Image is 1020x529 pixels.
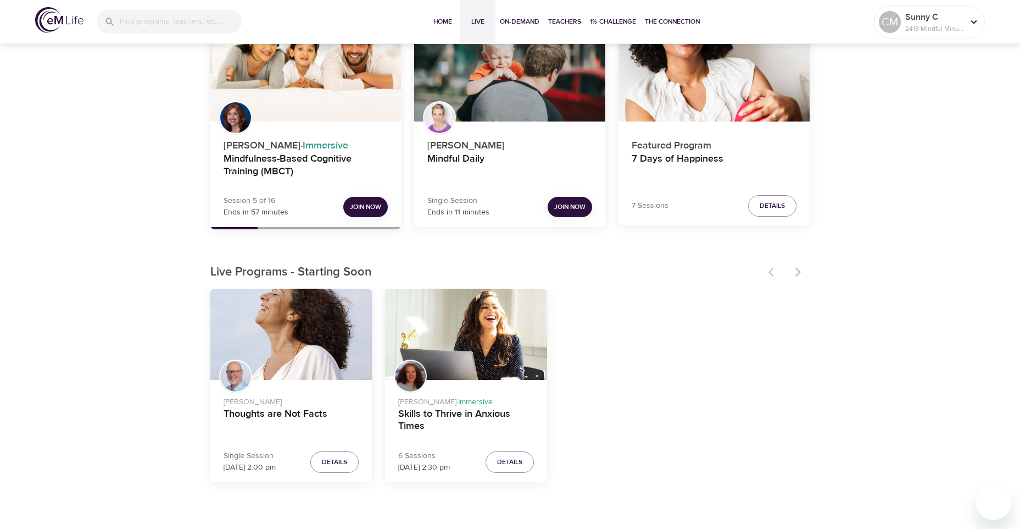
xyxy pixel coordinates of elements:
[618,14,810,122] button: 7 Days of Happiness
[224,195,288,207] p: Session 5 of 16
[120,10,242,34] input: Find programs, teachers, etc...
[398,408,534,434] h4: Skills to Thrive in Anxious Times
[427,195,489,207] p: Single Session
[632,134,796,153] p: Featured Program
[748,195,796,217] button: Details
[427,134,592,153] p: [PERSON_NAME]
[224,207,288,218] p: Ends in 57 minutes
[35,7,83,33] img: logo
[427,207,489,218] p: Ends in 11 minutes
[645,16,700,27] span: The Connection
[548,16,581,27] span: Teachers
[427,153,592,179] h4: Mindful Daily
[385,289,547,380] button: Skills to Thrive in Anxious Times
[398,462,450,473] p: [DATE] 2:30 pm
[224,392,359,408] p: [PERSON_NAME]
[554,201,586,213] span: Join Now
[350,201,381,213] span: Join Now
[465,16,491,27] span: Live
[224,153,388,179] h4: Mindfulness-Based Cognitive Training (MBCT)
[303,139,348,152] span: Immersive
[210,263,762,282] p: Live Programs - Starting Soon
[548,197,592,217] button: Join Now
[414,14,605,122] button: Mindful Daily
[398,450,450,462] p: 6 Sessions
[590,16,636,27] span: 1% Challenge
[430,16,456,27] span: Home
[322,456,347,468] span: Details
[343,197,388,217] button: Join Now
[210,14,402,122] button: Mindfulness-Based Cognitive Training (MBCT)
[976,485,1011,520] iframe: Button to launch messaging window
[879,11,901,33] div: CM
[224,450,276,462] p: Single Session
[760,200,785,212] span: Details
[458,397,493,407] span: Immersive
[486,451,534,473] button: Details
[632,153,796,179] h4: 7 Days of Happiness
[224,134,388,153] p: [PERSON_NAME] ·
[905,10,963,24] p: Sunny C
[632,200,668,212] p: 7 Sessions
[224,462,276,473] p: [DATE] 2:00 pm
[500,16,539,27] span: On-Demand
[398,392,534,408] p: [PERSON_NAME] ·
[210,289,372,380] button: Thoughts are Not Facts
[224,408,359,434] h4: Thoughts are Not Facts
[905,24,963,34] p: 2413 Mindful Minutes
[497,456,522,468] span: Details
[310,451,359,473] button: Details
